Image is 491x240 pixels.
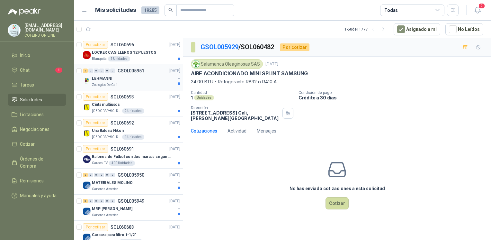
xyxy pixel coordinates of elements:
p: Cartones America [92,187,119,192]
span: 2 [478,3,485,9]
span: Solicitudes [20,96,42,103]
div: 400 Unidades [109,161,135,166]
p: [GEOGRAPHIC_DATA] [92,134,121,140]
img: Logo peakr [8,8,40,15]
p: Carcaza para filtro 1-1/2" [92,232,136,238]
span: Remisiones [20,177,44,184]
button: No Leídos [445,23,483,35]
h3: No has enviado cotizaciones a esta solicitud [290,185,385,192]
p: Una Batería Nikon [92,128,124,134]
div: Por cotizar [83,119,108,127]
div: 0 [88,69,93,73]
span: 19285 [141,6,159,14]
p: [STREET_ADDRESS] Cali , [PERSON_NAME][GEOGRAPHIC_DATA] [191,110,280,121]
span: Licitaciones [20,111,44,118]
span: Manuales y ayuda [20,192,57,199]
p: [DATE] [169,120,180,126]
p: Blanquita [92,56,107,61]
div: Por cotizar [83,93,108,101]
p: MRP [PERSON_NAME] [92,206,132,212]
p: [EMAIL_ADDRESS][DOMAIN_NAME] [24,23,66,32]
span: Chat [20,67,30,74]
div: Actividad [228,127,246,134]
div: 2 [83,69,88,73]
span: 1 [55,68,62,73]
a: Tareas [8,79,66,91]
p: Cinta multiusos [92,102,120,108]
div: Salamanca Oleaginosas SAS [191,59,263,69]
img: Company Logo [83,77,91,85]
p: LEHMANNI [92,76,112,82]
div: Todas [384,7,398,14]
div: 0 [105,69,110,73]
p: [DATE] [169,42,180,48]
p: SOL060692 [111,121,134,125]
div: Cotizaciones [191,127,217,134]
div: 0 [88,173,93,177]
p: SOL060691 [111,147,134,151]
p: Dirección [191,106,280,110]
p: LOCKER CASILLEROS 12 PUESTOS [92,50,156,56]
a: Manuales y ayuda [8,189,66,202]
a: Solicitudes [8,94,66,106]
p: Caracol TV [92,161,108,166]
a: Por cotizarSOL060696[DATE] Company LogoLOCKER CASILLEROS 12 PUESTOSBlanquita1 Unidades [74,38,183,64]
p: MATERIALES MOLINO [92,180,133,186]
img: Company Logo [8,24,20,36]
div: 0 [110,173,115,177]
div: Por cotizar [83,41,108,49]
a: Remisiones [8,175,66,187]
p: [DATE] [169,146,180,152]
p: Condición de pago [299,90,489,95]
div: 1 Unidades [108,56,130,61]
div: 2 [83,173,88,177]
img: Company Logo [83,155,91,163]
p: [DATE] [169,172,180,178]
img: Company Logo [83,181,91,189]
span: search [168,8,173,12]
img: Company Logo [83,103,91,111]
p: SOL060696 [111,42,134,47]
div: 0 [105,173,110,177]
a: Por cotizarSOL060691[DATE] Company LogoBalones de Futbol con dos marcas segun adjunto. Adjuntar c... [74,143,183,169]
img: Company Logo [83,129,91,137]
span: Negociaciones [20,126,49,133]
span: Tareas [20,81,34,88]
a: Por cotizarSOL060693[DATE] Company LogoCinta multiusos[GEOGRAPHIC_DATA]2 Unidades [74,90,183,116]
a: 2 0 0 0 0 0 GSOL005951[DATE] Company LogoLEHMANNIZoologico De Cali [83,67,182,88]
a: Inicio [8,49,66,61]
p: [DATE] [169,198,180,204]
p: GSOL005951 [118,69,144,73]
div: 3 [83,199,88,203]
div: 1 - 50 de 11777 [344,24,388,34]
p: Cartones America [92,213,119,218]
img: Company Logo [83,208,91,215]
p: / SOL060482 [201,42,275,52]
span: Inicio [20,52,30,59]
div: 0 [105,199,110,203]
div: 1 Unidades [122,134,144,140]
div: Unidades [194,95,214,100]
div: 0 [88,199,93,203]
div: 0 [99,69,104,73]
button: 2 [472,5,483,16]
div: Por cotizar [83,145,108,153]
p: Balones de Futbol con dos marcas segun adjunto. Adjuntar cotizacion en su formato [92,154,172,160]
div: 2 Unidades [122,108,144,114]
a: Chat1 [8,64,66,76]
div: Mensajes [257,127,276,134]
div: Por cotizar [83,223,108,231]
img: Company Logo [192,60,199,68]
a: 3 0 0 0 0 0 GSOL005949[DATE] Company LogoMRP [PERSON_NAME]Cartones America [83,197,182,218]
div: 0 [94,173,99,177]
h1: Mis solicitudes [95,5,136,15]
div: 0 [94,199,99,203]
p: 1 [191,95,193,100]
div: 0 [110,199,115,203]
p: SOL060683 [111,225,134,229]
a: Órdenes de Compra [8,153,66,172]
a: 2 0 0 0 0 0 GSOL005950[DATE] Company LogoMATERIALES MOLINOCartones America [83,171,182,192]
div: 0 [94,69,99,73]
p: [DATE] [169,68,180,74]
p: Zoologico De Cali [92,82,117,88]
